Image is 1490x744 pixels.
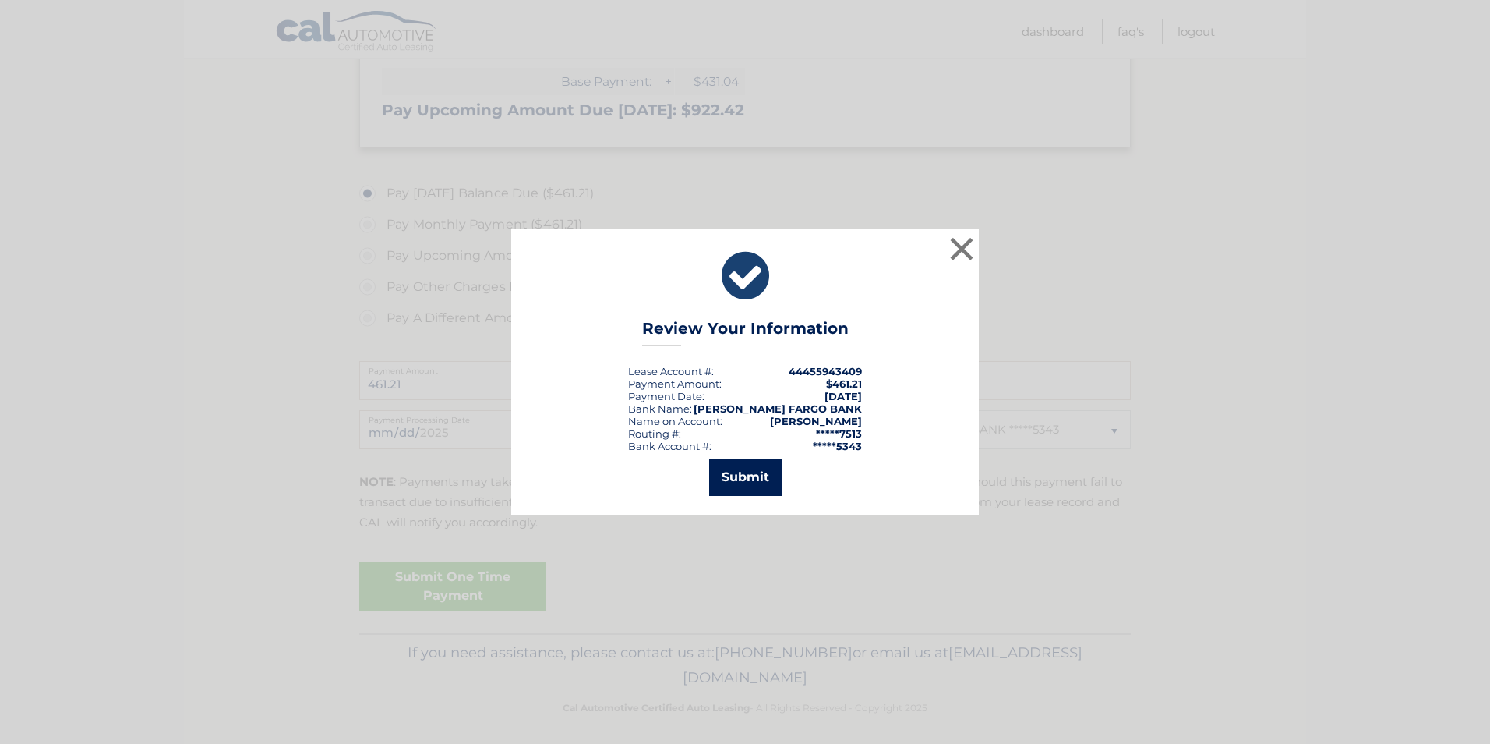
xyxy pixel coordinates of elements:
span: $461.21 [826,377,862,390]
strong: [PERSON_NAME] FARGO BANK [694,402,862,415]
button: × [946,233,977,264]
button: Submit [709,459,782,496]
h3: Review Your Information [642,319,849,346]
span: Payment Date [628,390,702,402]
div: : [628,390,704,402]
strong: [PERSON_NAME] [770,415,862,427]
strong: 44455943409 [789,365,862,377]
span: [DATE] [824,390,862,402]
div: Payment Amount: [628,377,722,390]
div: Bank Account #: [628,440,711,452]
div: Bank Name: [628,402,692,415]
div: Name on Account: [628,415,722,427]
div: Lease Account #: [628,365,714,377]
div: Routing #: [628,427,681,440]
